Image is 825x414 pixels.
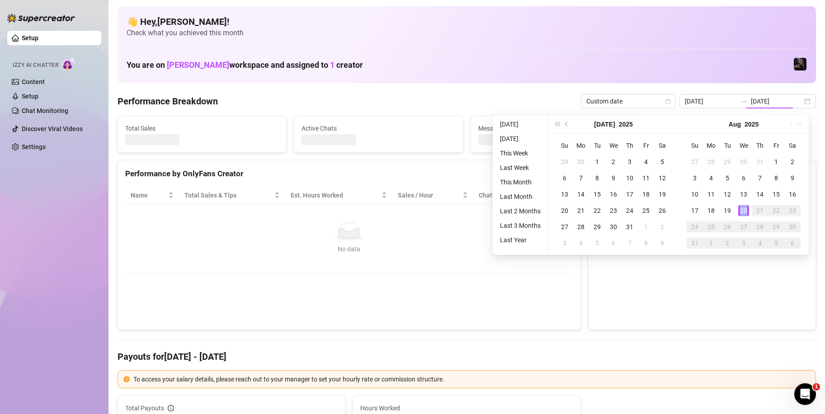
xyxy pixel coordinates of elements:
th: Sales / Hour [392,187,473,204]
input: End date [751,96,802,106]
span: Sales / Hour [398,190,461,200]
span: swap-right [740,98,747,105]
a: Chat Monitoring [22,107,68,114]
span: Total Payouts [125,403,164,413]
th: Chat Conversion [473,187,573,204]
div: No data [134,244,564,254]
div: Sales by OnlyFans Creator [596,168,808,180]
span: 1 [330,60,335,70]
span: to [740,98,747,105]
img: CYBERGIRL [794,58,806,71]
h4: Performance Breakdown [118,95,218,108]
a: Setup [22,34,38,42]
img: AI Chatter [62,57,76,71]
a: Discover Viral Videos [22,125,83,132]
span: Total Sales [125,123,279,133]
span: Name [131,190,166,200]
h4: Payouts for [DATE] - [DATE] [118,350,816,363]
h1: You are on workspace and assigned to creator [127,60,363,70]
span: Active Chats [302,123,455,133]
span: Izzy AI Chatter [13,61,58,70]
span: [PERSON_NAME] [167,60,229,70]
iframe: Intercom live chat [794,383,816,405]
th: Total Sales & Tips [179,187,286,204]
span: Total Sales & Tips [184,190,273,200]
input: Start date [685,96,736,106]
div: Est. Hours Worked [291,190,380,200]
span: info-circle [168,405,174,411]
span: Check what you achieved this month [127,28,807,38]
span: Messages Sent [478,123,632,133]
th: Name [125,187,179,204]
div: To access your salary details, please reach out to your manager to set your hourly rate or commis... [133,374,810,384]
span: exclamation-circle [123,376,130,382]
span: calendar [665,99,671,104]
a: Setup [22,93,38,100]
span: 1 [813,383,820,390]
img: logo-BBDzfeDw.svg [7,14,75,23]
a: Settings [22,143,46,151]
div: Performance by OnlyFans Creator [125,168,573,180]
span: Chat Conversion [479,190,560,200]
span: Custom date [586,94,670,108]
h4: 👋 Hey, [PERSON_NAME] ! [127,15,807,28]
span: Hours Worked [360,403,573,413]
a: Content [22,78,45,85]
